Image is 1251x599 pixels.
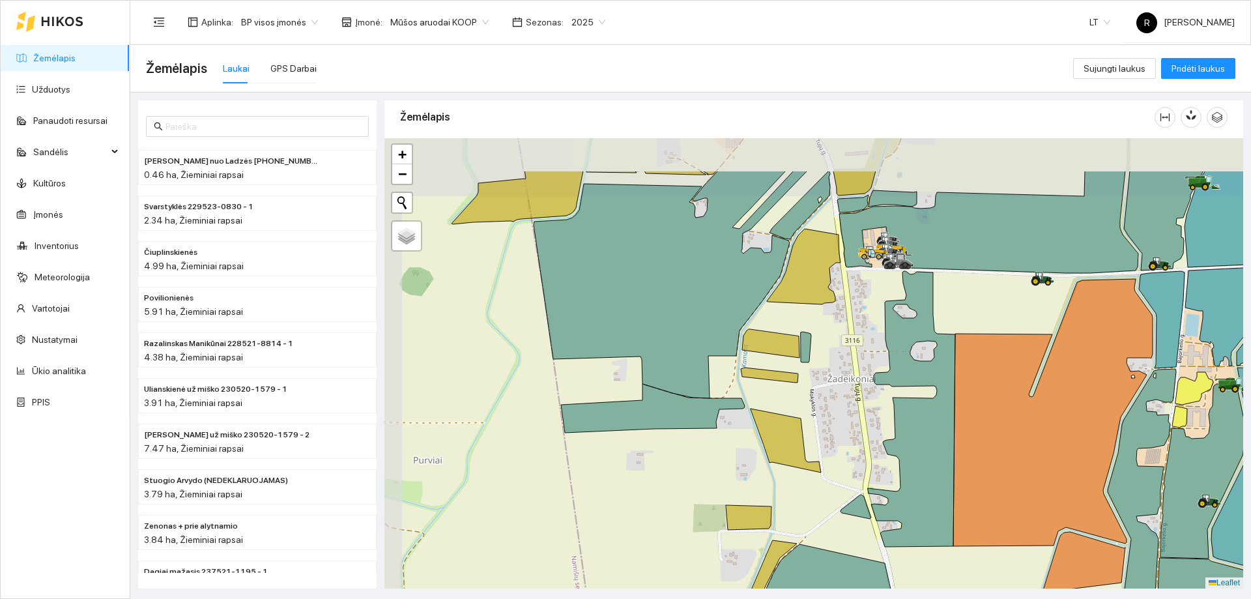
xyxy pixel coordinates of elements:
[392,145,412,164] a: Zoom in
[32,334,78,345] a: Nustatymai
[392,193,412,212] button: Initiate a new search
[144,352,243,362] span: 4.38 ha, Žieminiai rapsai
[153,16,165,28] span: menu-fold
[201,15,233,29] span: Aplinka :
[35,241,79,251] a: Inventorius
[144,246,197,259] span: Čiuplinskienės
[398,146,407,162] span: +
[146,58,207,79] span: Žemėlapis
[154,122,163,131] span: search
[1144,12,1150,33] span: R
[512,17,523,27] span: calendar
[33,178,66,188] a: Kultūros
[144,443,244,454] span: 7.47 ha, Žieminiai rapsai
[144,155,319,168] span: Paškevičiaus Felikso nuo Ladzės (2) 229525-2470 - 2
[144,292,194,304] span: Povilionienės
[144,429,309,441] span: Nakvosienė už miško 230520-1579 - 2
[144,383,287,396] span: Ulianskienė už miško 230520-1579 - 1
[144,215,242,226] span: 2.34 ha, Žieminiai rapsai
[355,15,382,29] span: Įmonė :
[33,139,108,165] span: Sandėlis
[1084,61,1145,76] span: Sujungti laukus
[1161,58,1235,79] button: Pridėti laukus
[165,119,361,134] input: Paieška
[526,15,564,29] span: Sezonas :
[144,534,243,545] span: 3.84 ha, Žieminiai rapsai
[392,222,421,250] a: Layers
[146,9,172,35] button: menu-fold
[144,261,244,271] span: 4.99 ha, Žieminiai rapsai
[1172,61,1225,76] span: Pridėti laukus
[1155,112,1175,123] span: column-width
[144,475,288,487] span: Stuogio Arvydo (NEDEKLARUOJAMAS)
[32,366,86,376] a: Ūkio analitika
[33,115,108,126] a: Panaudoti resursai
[1209,578,1240,587] a: Leaflet
[571,12,605,32] span: 2025
[270,61,317,76] div: GPS Darbai
[1155,107,1175,128] button: column-width
[144,338,293,350] span: Razalinskas Manikūnai 228521-8814 - 1
[188,17,198,27] span: layout
[398,166,407,182] span: −
[32,84,70,95] a: Užduotys
[35,272,90,282] a: Meteorologija
[144,520,238,533] span: Zenonas + prie alytnamio
[241,12,318,32] span: BP visos įmonės
[400,98,1155,136] div: Žemėlapis
[1161,63,1235,74] a: Pridėti laukus
[32,397,50,407] a: PPIS
[144,489,242,499] span: 3.79 ha, Žieminiai rapsai
[144,398,242,408] span: 3.91 ha, Žieminiai rapsai
[341,17,352,27] span: shop
[223,61,250,76] div: Laukai
[144,566,268,578] span: Dagiai mažasis 237521-1195 - 1
[1073,58,1156,79] button: Sujungti laukus
[144,169,244,180] span: 0.46 ha, Žieminiai rapsai
[1073,63,1156,74] a: Sujungti laukus
[33,209,63,220] a: Įmonės
[1089,12,1110,32] span: LT
[33,53,76,63] a: Žemėlapis
[1136,17,1235,27] span: [PERSON_NAME]
[144,201,253,213] span: Svarstyklės 229523-0830 - 1
[144,306,243,317] span: 5.91 ha, Žieminiai rapsai
[390,12,489,32] span: Mūšos aruodai KOOP
[32,303,70,314] a: Vartotojai
[392,164,412,184] a: Zoom out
